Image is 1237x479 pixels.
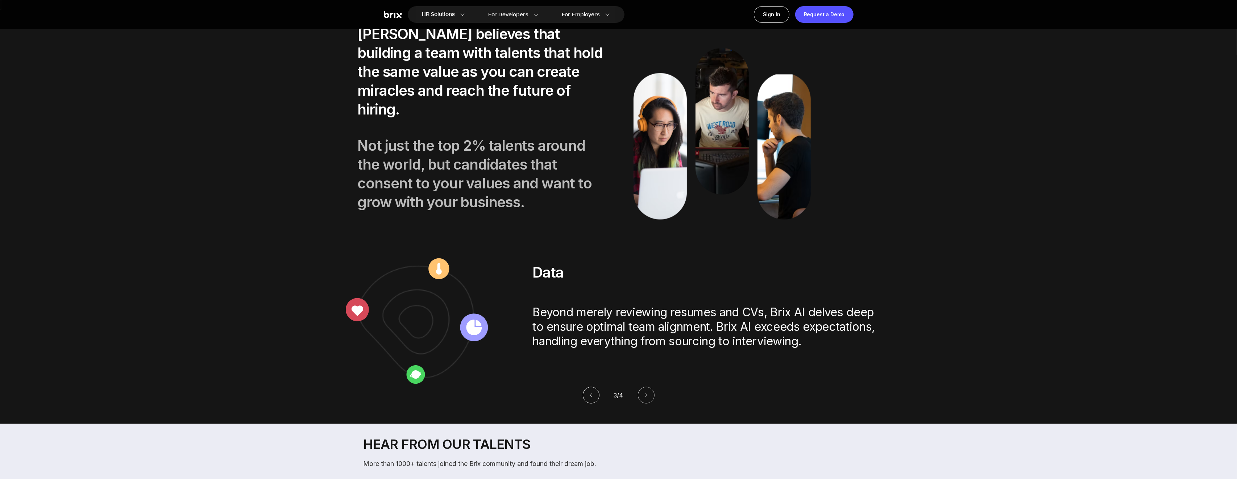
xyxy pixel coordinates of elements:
a: Sign In [754,6,789,23]
span: For Employers [562,11,600,18]
a: Request a Demo [795,6,854,23]
img: Brix Logo [384,11,402,18]
p: Hear from our talents [364,436,885,453]
span: HR Solutions [422,9,455,20]
p: Not just the top 2% talents around the world, but candidates that consent to your values and want... [358,136,605,212]
p: 3 / 4 [614,391,623,400]
p: More than 1000+ talents joined the Brix community and found their dream job. [364,459,885,469]
span: For Developers [488,11,528,18]
p: [PERSON_NAME] believes that building a team with talents that hold the same value as you can crea... [358,25,605,119]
